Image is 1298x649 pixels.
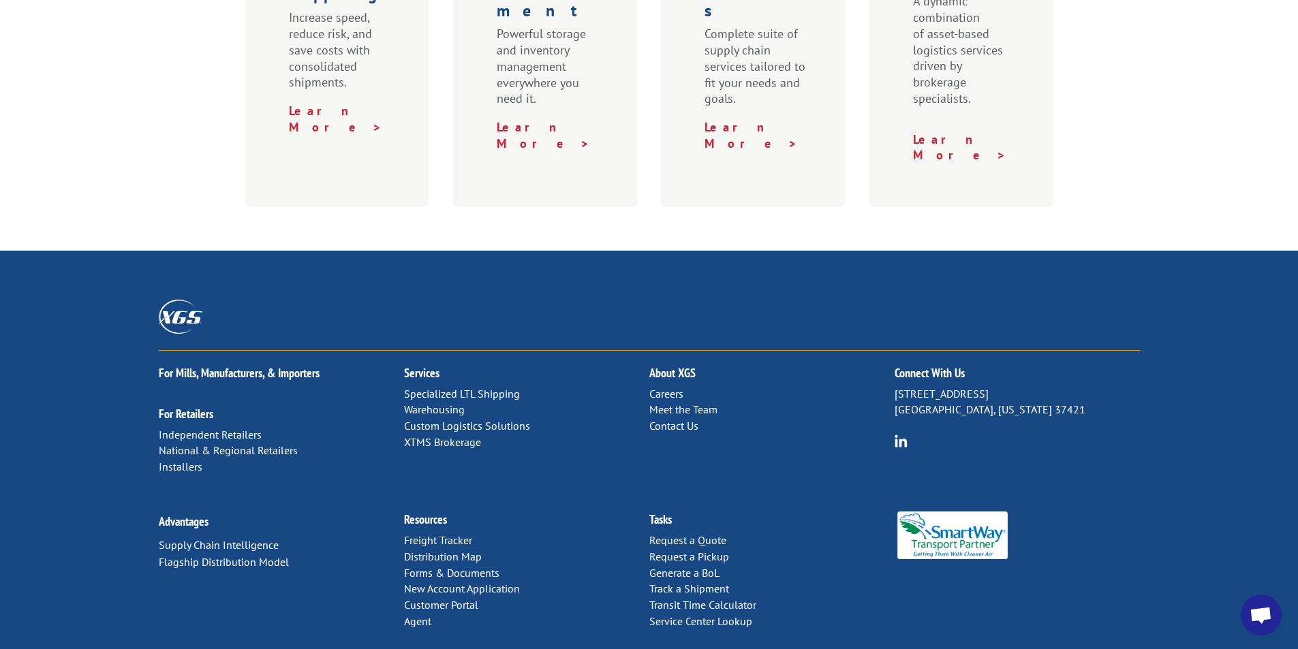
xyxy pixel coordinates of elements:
p: Complete suite of supply chain services tailored to fit your needs and goals. [705,26,807,119]
a: Contact Us [649,419,698,432]
p: Increase speed, reduce risk, and save costs with consolidated shipments. [289,10,391,103]
img: XGS_Logos_ALL_2024_All_White [159,300,202,333]
a: About XGS [649,365,696,381]
a: Services [404,365,439,381]
a: Specialized LTL Shipping [404,387,520,400]
a: XTMS Brokerage [404,435,481,449]
h2: Connect With Us [895,367,1140,386]
a: Supply Chain Intelligence [159,538,279,552]
a: New Account Application [404,582,520,595]
a: Agent [404,614,431,628]
a: Custom Logistics Solutions [404,419,530,432]
a: Meet the Team [649,402,717,416]
a: Resources [404,511,447,527]
a: Transit Time Calculator [649,598,756,612]
a: Freight Tracker [404,533,472,547]
img: Smartway_Logo [895,511,1011,559]
a: Independent Retailers [159,428,262,441]
a: Forms & Documents [404,566,499,580]
a: Distribution Map [404,550,482,563]
a: Learn More > [497,119,590,151]
p: [STREET_ADDRESS] [GEOGRAPHIC_DATA], [US_STATE] 37421 [895,386,1140,419]
p: Powerful storage and inventory management everywhere you need it. [497,26,599,119]
a: Careers [649,387,683,400]
a: Generate a BoL [649,566,720,580]
h2: Tasks [649,513,895,533]
a: Advantages [159,513,208,529]
a: Request a Quote [649,533,726,547]
a: Customer Portal [404,598,478,612]
a: National & Regional Retailers [159,443,298,457]
a: Learn More > [705,119,798,151]
a: Track a Shipment [649,582,729,595]
img: group-6 [895,434,908,447]
a: For Retailers [159,406,213,422]
div: Open chat [1241,595,1282,635]
a: Request a Pickup [649,550,729,563]
a: For Mills, Manufacturers, & Importers [159,365,320,381]
a: Learn More > [913,131,1006,163]
a: Learn More > [289,103,382,135]
a: Warehousing [404,402,465,416]
a: Service Center Lookup [649,614,752,628]
a: Flagship Distribution Model [159,555,289,569]
a: Installers [159,460,202,473]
